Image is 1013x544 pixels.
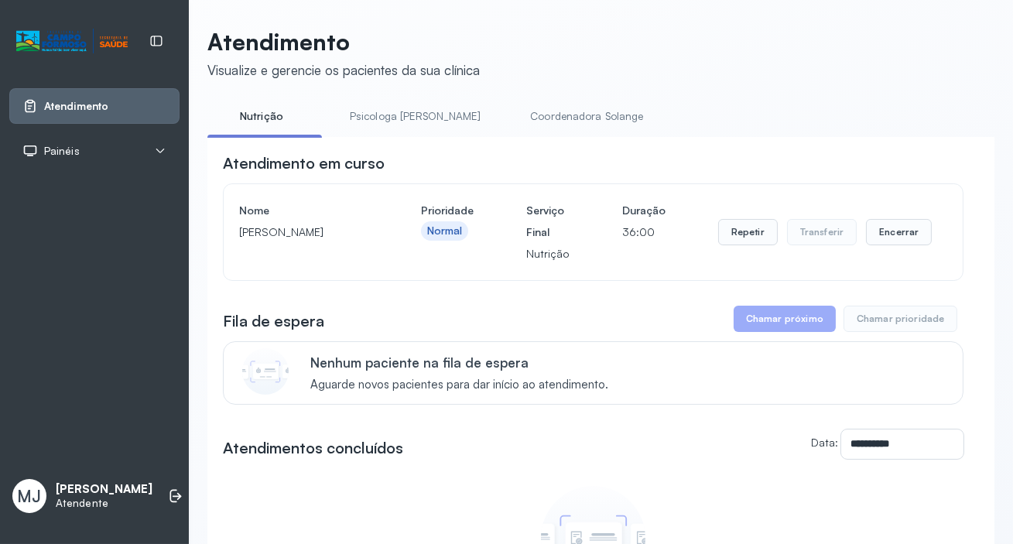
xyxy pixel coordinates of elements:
h3: Fila de espera [223,310,324,332]
button: Chamar próximo [734,306,836,332]
h4: Serviço Final [526,200,570,243]
span: Painéis [44,145,80,158]
a: Atendimento [22,98,166,114]
a: Nutrição [207,104,316,129]
p: [PERSON_NAME] [56,482,152,497]
p: Atendimento [207,28,480,56]
h4: Duração [622,200,666,221]
span: Aguarde novos pacientes para dar início ao atendimento. [310,378,608,392]
label: Data: [811,436,838,449]
img: Logotipo do estabelecimento [16,29,128,54]
h4: Prioridade [421,200,474,221]
p: Nenhum paciente na fila de espera [310,354,608,371]
img: Imagem de CalloutCard [242,348,289,395]
button: Chamar prioridade [844,306,958,332]
div: Normal [427,224,463,238]
button: Transferir [787,219,857,245]
a: Psicologa [PERSON_NAME] [334,104,496,129]
p: 36:00 [622,221,666,243]
p: Atendente [56,497,152,510]
h3: Atendimento em curso [223,152,385,174]
button: Repetir [718,219,778,245]
h4: Nome [239,200,368,221]
p: Nutrição [526,243,570,265]
button: Encerrar [866,219,932,245]
p: [PERSON_NAME] [239,221,368,243]
h3: Atendimentos concluídos [223,437,403,459]
div: Visualize e gerencie os pacientes da sua clínica [207,62,480,78]
span: Atendimento [44,100,108,113]
a: Coordenadora Solange [515,104,659,129]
